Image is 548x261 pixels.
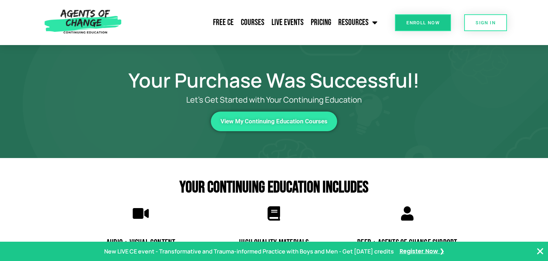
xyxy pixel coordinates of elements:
p: Let’s Get Started with Your Continuing Education [99,95,449,104]
span: Enroll Now [406,20,440,25]
a: Free CE [209,14,237,31]
a: View My Continuing Education Courses [211,112,337,131]
span: High Quality Materials [239,237,309,248]
a: Courses [237,14,268,31]
a: Pricing [307,14,335,31]
a: SIGN IN [464,14,507,31]
p: New LIVE CE event - Transformative and Trauma-informed Practice with Boys and Men - Get [DATE] cr... [104,246,394,257]
a: Register Now ❯ [400,246,444,257]
a: Live Events [268,14,307,31]
a: Resources [335,14,381,31]
h1: Your Purchase Was Successful! [71,72,477,88]
span: View My Continuing Education Courses [220,118,328,124]
span: Audio + Visual Content [106,237,175,248]
span: PEER + Agents of Change Support [357,237,457,248]
h2: Your Continuing Education Includes [74,179,474,196]
nav: Menu [125,14,381,31]
a: Enroll Now [395,14,451,31]
button: Close Banner [536,247,544,256]
span: SIGN IN [476,20,496,25]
